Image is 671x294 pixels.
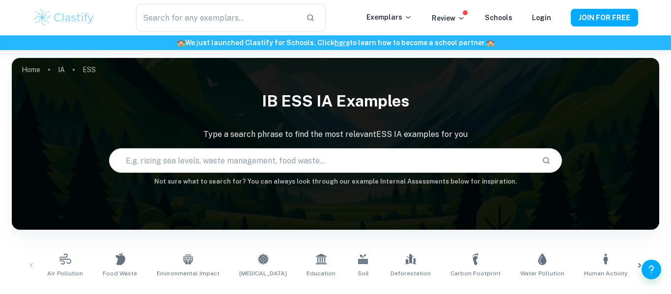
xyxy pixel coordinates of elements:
h1: IB ESS IA examples [12,85,659,117]
span: Air Pollution [47,269,83,278]
h6: We just launched Clastify for Schools. Click to learn how to become a school partner. [2,37,669,48]
span: Human Activity [584,269,627,278]
span: 🏫 [486,39,495,47]
span: Soil [358,269,369,278]
a: Home [22,63,40,77]
img: Clastify logo [33,8,95,27]
span: 🏫 [177,39,185,47]
span: Carbon Footprint [450,269,501,278]
a: IA [58,63,65,77]
h6: Not sure what to search for? You can always look through our example Internal Assessments below f... [12,177,659,187]
input: Search for any exemplars... [136,4,298,31]
button: Help and Feedback [642,260,661,279]
button: Search [538,152,555,169]
a: here [335,39,350,47]
p: Type a search phrase to find the most relevant ESS IA examples for you [12,129,659,140]
span: Water Pollution [520,269,564,278]
span: Education [307,269,335,278]
a: Login [532,14,551,22]
span: Deforestation [391,269,431,278]
button: JOIN FOR FREE [571,9,638,27]
a: Schools [485,14,512,22]
span: Food Waste [103,269,137,278]
input: E.g. rising sea levels, waste management, food waste... [110,147,534,174]
p: ESS [83,64,96,75]
span: Environmental Impact [157,269,220,278]
p: Review [432,13,465,24]
span: [MEDICAL_DATA] [239,269,287,278]
p: Exemplars [366,12,412,23]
